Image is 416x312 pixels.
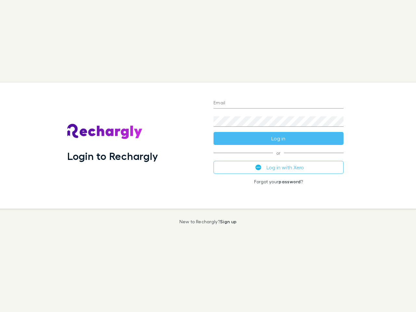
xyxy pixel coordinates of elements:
a: password [279,179,301,184]
img: Xero's logo [255,164,261,170]
p: New to Rechargly? [179,219,237,224]
h1: Login to Rechargly [67,150,158,162]
a: Sign up [220,219,237,224]
img: Rechargly's Logo [67,124,143,139]
p: Forgot your ? [214,179,344,184]
button: Log in with Xero [214,161,344,174]
button: Log in [214,132,344,145]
